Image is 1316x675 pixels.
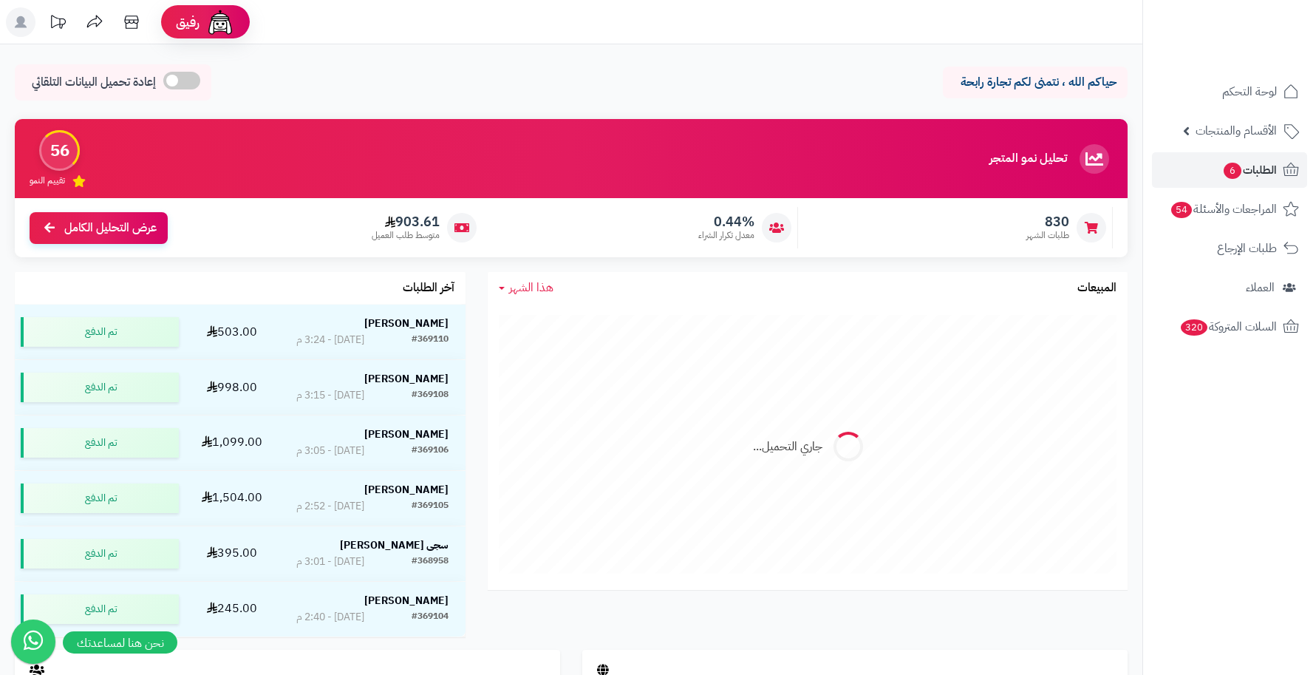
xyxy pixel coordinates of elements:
span: تقييم النمو [30,174,65,187]
h3: تحليل نمو المتجر [989,152,1067,166]
td: 503.00 [185,305,279,359]
a: لوحة التحكم [1152,74,1307,109]
div: #369105 [412,499,449,514]
span: الأقسام والمنتجات [1196,121,1277,141]
td: 1,099.00 [185,415,279,470]
div: #369106 [412,444,449,458]
a: الطلبات6 [1152,152,1307,188]
td: 1,504.00 [185,471,279,526]
span: الطلبات [1222,160,1277,180]
span: هذا الشهر [509,279,553,296]
div: #369104 [412,610,449,625]
span: طلبات الشهر [1026,229,1069,242]
span: المراجعات والأسئلة [1170,199,1277,220]
span: 54 [1170,202,1192,219]
h3: آخر الطلبات [403,282,454,295]
span: 320 [1180,319,1207,336]
p: حياكم الله ، نتمنى لكم تجارة رابحة [954,74,1116,91]
strong: [PERSON_NAME] [364,371,449,387]
a: عرض التحليل الكامل [30,212,168,244]
span: العملاء [1246,277,1275,298]
span: 0.44% [698,214,754,230]
a: تحديثات المنصة [39,7,76,41]
div: [DATE] - 2:52 م [296,499,364,514]
a: هذا الشهر [499,279,553,296]
div: تم الدفع [21,539,179,569]
a: طلبات الإرجاع [1152,231,1307,266]
a: السلات المتروكة320 [1152,309,1307,345]
img: logo-2.png [1216,11,1302,42]
strong: [PERSON_NAME] [364,316,449,331]
img: ai-face.png [205,7,235,37]
div: تم الدفع [21,594,179,624]
span: متوسط طلب العميل [372,229,440,242]
strong: [PERSON_NAME] [364,427,449,442]
div: #368958 [412,554,449,569]
div: #369110 [412,333,449,347]
div: [DATE] - 2:40 م [296,610,364,625]
div: #369108 [412,388,449,403]
span: 830 [1026,214,1069,230]
h3: المبيعات [1077,282,1116,295]
strong: [PERSON_NAME] [364,482,449,498]
td: 245.00 [185,582,279,637]
div: تم الدفع [21,428,179,458]
div: تم الدفع [21,484,179,513]
a: المراجعات والأسئلة54 [1152,191,1307,227]
span: السلات المتروكة [1179,316,1277,337]
td: 998.00 [185,360,279,415]
div: تم الدفع [21,317,179,347]
div: [DATE] - 3:05 م [296,444,364,458]
span: عرض التحليل الكامل [64,220,157,237]
div: جاري التحميل... [753,438,822,455]
span: معدل تكرار الشراء [698,229,754,242]
div: [DATE] - 3:24 م [296,333,364,347]
div: [DATE] - 3:01 م [296,554,364,569]
span: طلبات الإرجاع [1217,238,1277,259]
div: تم الدفع [21,373,179,402]
span: إعادة تحميل البيانات التلقائي [32,74,156,91]
strong: [PERSON_NAME] [364,593,449,608]
a: العملاء [1152,270,1307,305]
td: 395.00 [185,526,279,581]
span: لوحة التحكم [1222,81,1277,102]
strong: سجى [PERSON_NAME] [340,537,449,553]
span: رفيق [176,13,200,31]
span: 903.61 [372,214,440,230]
span: 6 [1224,163,1242,180]
div: [DATE] - 3:15 م [296,388,364,403]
